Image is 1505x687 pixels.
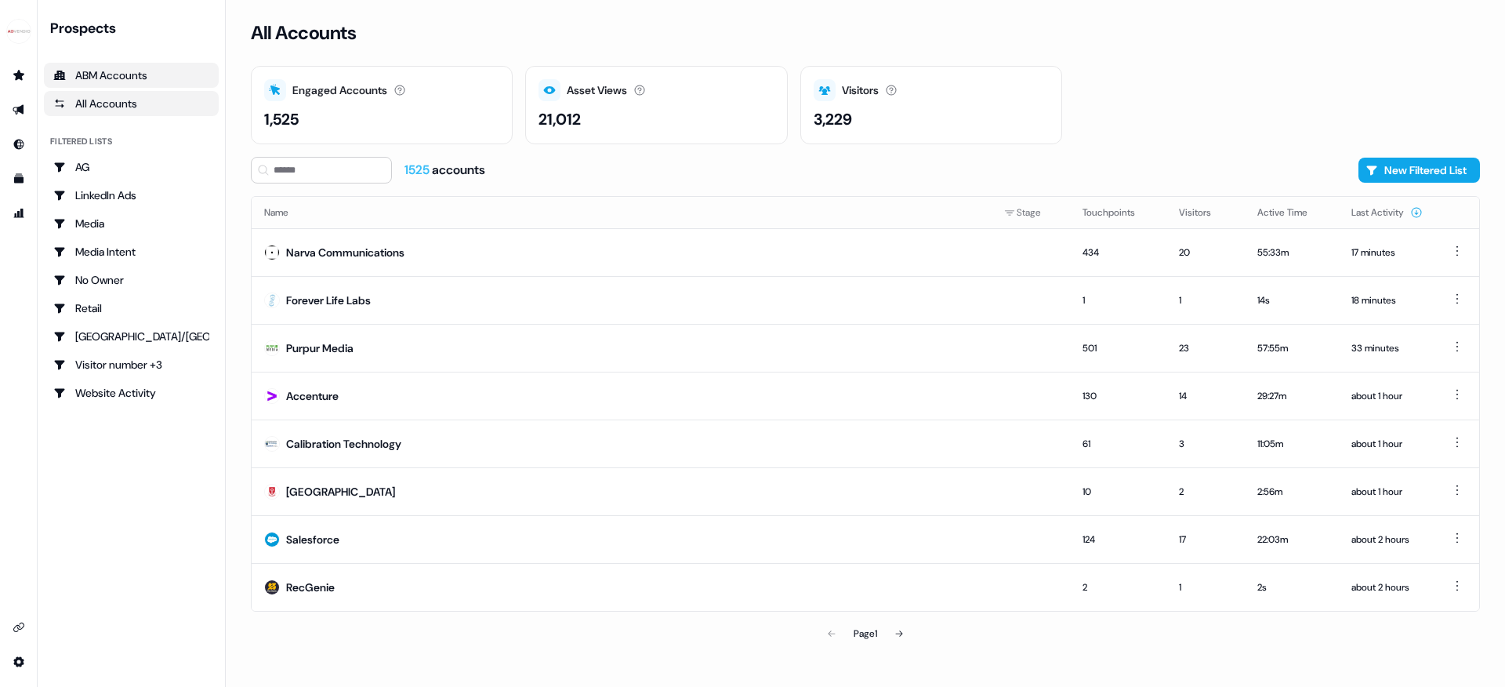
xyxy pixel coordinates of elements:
div: 33 minutes [1351,340,1423,356]
a: Go to outbound experience [6,97,31,122]
div: about 1 hour [1351,484,1423,500]
div: about 1 hour [1351,436,1423,452]
div: ABM Accounts [53,67,209,83]
span: 1525 [404,162,432,178]
div: 10 [1083,484,1154,500]
div: 124 [1083,532,1154,547]
div: Forever Life Labs [286,293,371,308]
div: 57:55m [1257,340,1326,356]
div: 21,012 [539,107,581,131]
div: 11:05m [1257,436,1326,452]
div: [GEOGRAPHIC_DATA]/[GEOGRAPHIC_DATA] [53,329,209,344]
div: 2:56m [1257,484,1326,500]
div: 1 [1179,293,1232,308]
div: 61 [1083,436,1154,452]
button: Touchpoints [1083,198,1154,227]
div: 55:33m [1257,245,1326,260]
a: All accounts [44,91,219,116]
a: Go to AG [44,154,219,180]
div: Website Activity [53,385,209,401]
a: Go to LinkedIn Ads [44,183,219,208]
a: Go to integrations [6,649,31,674]
button: Last Activity [1351,198,1423,227]
div: No Owner [53,272,209,288]
div: about 2 hours [1351,580,1423,595]
a: Go to Media Intent [44,239,219,264]
div: Filtered lists [50,135,112,148]
div: Page 1 [854,626,877,642]
div: 434 [1083,245,1154,260]
a: Go to Visitor number +3 [44,352,219,377]
div: 130 [1083,388,1154,404]
div: 1 [1179,580,1232,595]
a: Go to Media [44,211,219,236]
div: RecGenie [286,580,335,595]
a: Go to integrations [6,615,31,640]
div: LinkedIn Ads [53,187,209,203]
div: 1 [1083,293,1154,308]
h3: All Accounts [251,21,356,45]
div: 2 [1083,580,1154,595]
a: Go to Website Activity [44,380,219,405]
div: 14 [1179,388,1232,404]
div: 501 [1083,340,1154,356]
div: 2 [1179,484,1232,500]
a: Go to USA/Canada [44,324,219,349]
div: 3 [1179,436,1232,452]
a: Go to No Owner [44,267,219,293]
div: Visitor number +3 [53,357,209,373]
div: 2s [1257,580,1326,595]
div: 1,525 [264,107,299,131]
div: Prospects [50,19,219,38]
button: Visitors [1179,198,1230,227]
div: [GEOGRAPHIC_DATA] [286,484,395,500]
th: Name [252,197,992,228]
a: Go to Inbound [6,132,31,157]
div: 14s [1257,293,1326,308]
div: Salesforce [286,532,339,547]
div: Asset Views [567,82,627,99]
div: Stage [1004,205,1057,220]
div: 18 minutes [1351,293,1423,308]
div: 29:27m [1257,388,1326,404]
div: Calibration Technology [286,436,401,452]
div: 23 [1179,340,1232,356]
div: Engaged Accounts [292,82,387,99]
div: about 2 hours [1351,532,1423,547]
a: Go to attribution [6,201,31,226]
div: AG [53,159,209,175]
div: 17 minutes [1351,245,1423,260]
div: Visitors [842,82,879,99]
div: Purpur Media [286,340,354,356]
div: 20 [1179,245,1232,260]
div: Media [53,216,209,231]
a: Go to Retail [44,296,219,321]
div: 3,229 [814,107,852,131]
button: Active Time [1257,198,1326,227]
div: accounts [404,162,485,179]
a: ABM Accounts [44,63,219,88]
div: 22:03m [1257,532,1326,547]
button: New Filtered List [1358,158,1480,183]
div: about 1 hour [1351,388,1423,404]
div: 17 [1179,532,1232,547]
a: Go to prospects [6,63,31,88]
div: All Accounts [53,96,209,111]
a: Go to templates [6,166,31,191]
div: Accenture [286,388,339,404]
div: Media Intent [53,244,209,260]
div: Retail [53,300,209,316]
div: Narva Communications [286,245,404,260]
